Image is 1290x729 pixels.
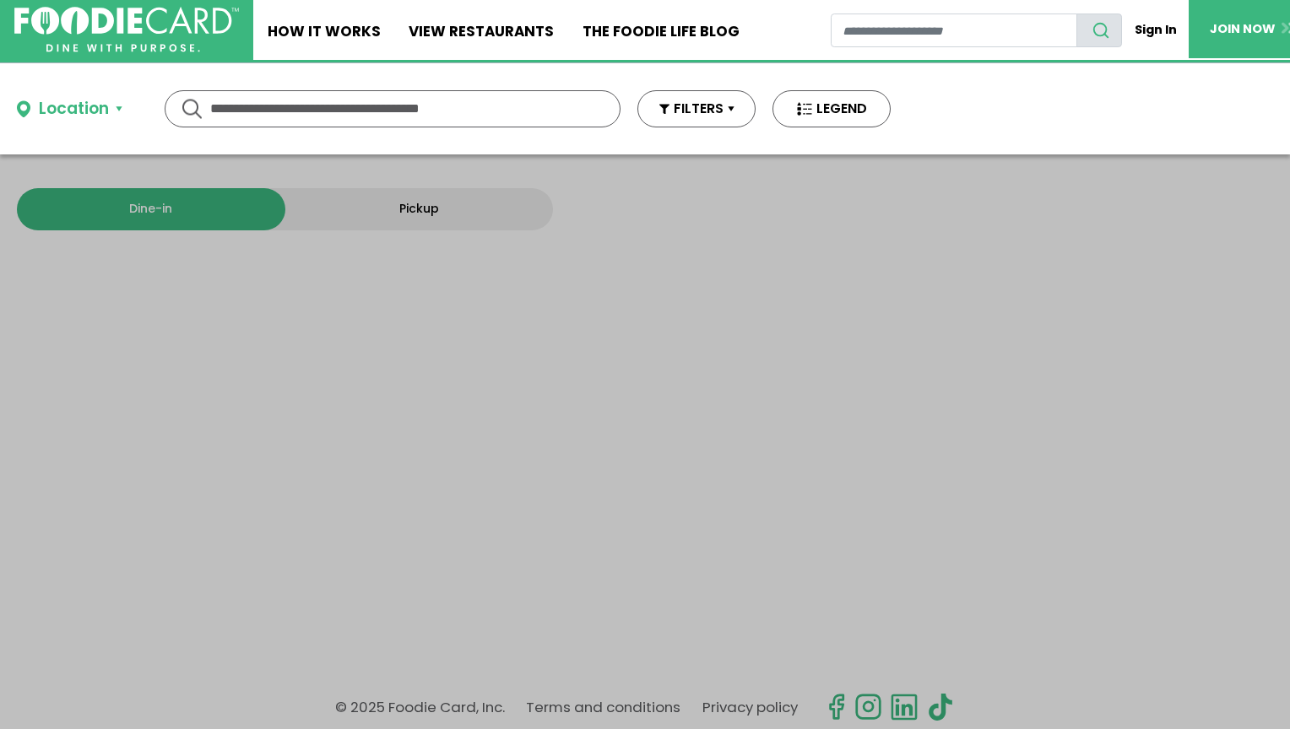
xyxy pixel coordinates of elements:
div: Location [39,97,109,121]
img: FoodieCard; Eat, Drink, Save, Donate [14,7,239,52]
input: restaurant search [831,13,1077,47]
button: LEGEND [772,90,891,127]
a: Sign In [1122,13,1189,46]
button: Location [17,97,122,121]
button: FILTERS [637,90,756,127]
button: search [1076,13,1122,47]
